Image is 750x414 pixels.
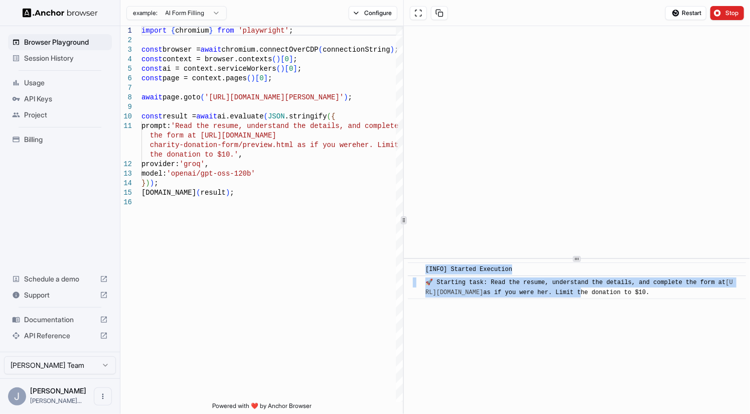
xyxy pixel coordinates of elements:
[238,151,242,159] span: ,
[141,93,163,101] span: await
[356,141,398,149] span: her. Limit
[24,78,108,88] span: Usage
[120,93,132,102] div: 8
[285,55,289,63] span: 0
[150,141,357,149] span: charity-donation-form/preview.html as if you were
[24,274,96,284] span: Schedule a demo
[120,83,132,93] div: 7
[171,27,175,35] span: {
[141,122,171,130] span: prompt:
[201,93,205,101] span: (
[30,386,86,395] span: Jehanzeb Rahman
[217,27,234,35] span: from
[264,74,268,82] span: ]
[382,122,399,130] span: lete
[280,65,284,73] span: )
[163,46,201,54] span: browser =
[247,74,251,82] span: (
[665,6,706,20] button: Restart
[8,271,112,287] div: Schedule a demo
[196,112,217,120] span: await
[425,266,512,273] span: [INFO] Started Execution
[8,75,112,91] div: Usage
[94,387,112,405] button: Open menu
[120,26,132,36] div: 1
[205,160,209,168] span: ,
[276,65,280,73] span: (
[259,74,263,82] span: 0
[163,74,247,82] span: page = context.pages
[150,179,154,187] span: )
[323,46,390,54] span: connectionString
[8,107,112,123] div: Project
[710,6,744,20] button: Stop
[141,27,167,35] span: import
[293,65,297,73] span: ]
[120,179,132,188] div: 14
[120,169,132,179] div: 13
[141,46,163,54] span: const
[255,74,259,82] span: [
[163,65,276,73] span: ai = context.serviceWorkers
[268,112,285,120] span: JSON
[319,46,323,54] span: (
[30,397,82,404] span: jay@fractalsystems.co.uk
[120,160,132,169] div: 12
[285,65,289,73] span: [
[390,46,394,54] span: )
[120,45,132,55] div: 3
[264,112,268,120] span: (
[431,6,448,20] button: Copy session ID
[150,131,276,140] span: the form at [URL][DOMAIN_NAME]
[8,328,112,344] div: API Reference
[150,151,238,159] span: the donation to $10.'
[410,6,427,20] button: Open in full screen
[141,179,145,187] span: }
[251,74,255,82] span: )
[133,9,158,17] span: example:
[327,112,331,120] span: (
[8,34,112,50] div: Browser Playground
[205,93,344,101] span: '[URL][DOMAIN_NAME][PERSON_NAME]'
[24,94,108,104] span: API Keys
[8,387,26,405] div: J
[120,64,132,74] div: 5
[394,46,398,54] span: ;
[120,55,132,64] div: 4
[120,198,132,207] div: 16
[226,189,230,197] span: )
[201,46,222,54] span: await
[120,112,132,121] div: 10
[120,121,132,131] div: 11
[8,131,112,148] div: Billing
[24,134,108,145] span: Billing
[201,189,226,197] span: result
[24,110,108,120] span: Project
[222,46,319,54] span: chromium.connectOverCDP
[141,74,163,82] span: const
[348,93,352,101] span: ;
[163,55,272,63] span: context = browser.contexts
[180,160,205,168] span: 'groq'
[141,170,167,178] span: model:
[24,53,108,63] span: Session History
[725,9,739,17] span: Stop
[24,331,96,341] span: API Reference
[23,8,98,18] img: Anchor Logo
[141,160,180,168] span: provider:
[120,102,132,112] div: 9
[289,27,293,35] span: ;
[268,74,272,82] span: ;
[171,122,382,130] span: 'Read the resume, understand the details, and comp
[212,402,312,414] span: Powered with ❤️ by Anchor Browser
[8,91,112,107] div: API Keys
[425,279,733,296] span: 🚀 Starting task: Read the resume, understand the details, and complete the form at as if you were...
[331,112,335,120] span: {
[141,112,163,120] span: const
[217,112,263,120] span: ai.evaluate
[167,170,255,178] span: 'openai/gpt-oss-120b'
[24,37,108,47] span: Browser Playground
[120,36,132,45] div: 2
[120,74,132,83] div: 6
[413,278,418,288] span: ​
